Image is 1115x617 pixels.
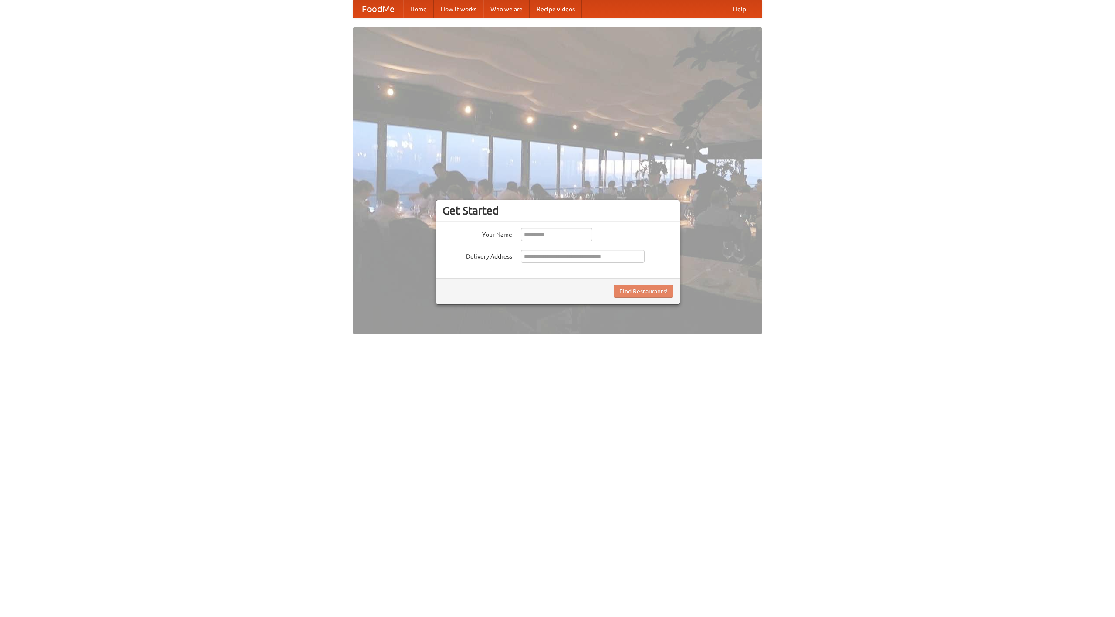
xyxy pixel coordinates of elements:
button: Find Restaurants! [614,285,673,298]
a: Recipe videos [530,0,582,18]
a: FoodMe [353,0,403,18]
a: Who we are [483,0,530,18]
a: How it works [434,0,483,18]
h3: Get Started [443,204,673,217]
a: Home [403,0,434,18]
label: Delivery Address [443,250,512,261]
label: Your Name [443,228,512,239]
a: Help [726,0,753,18]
